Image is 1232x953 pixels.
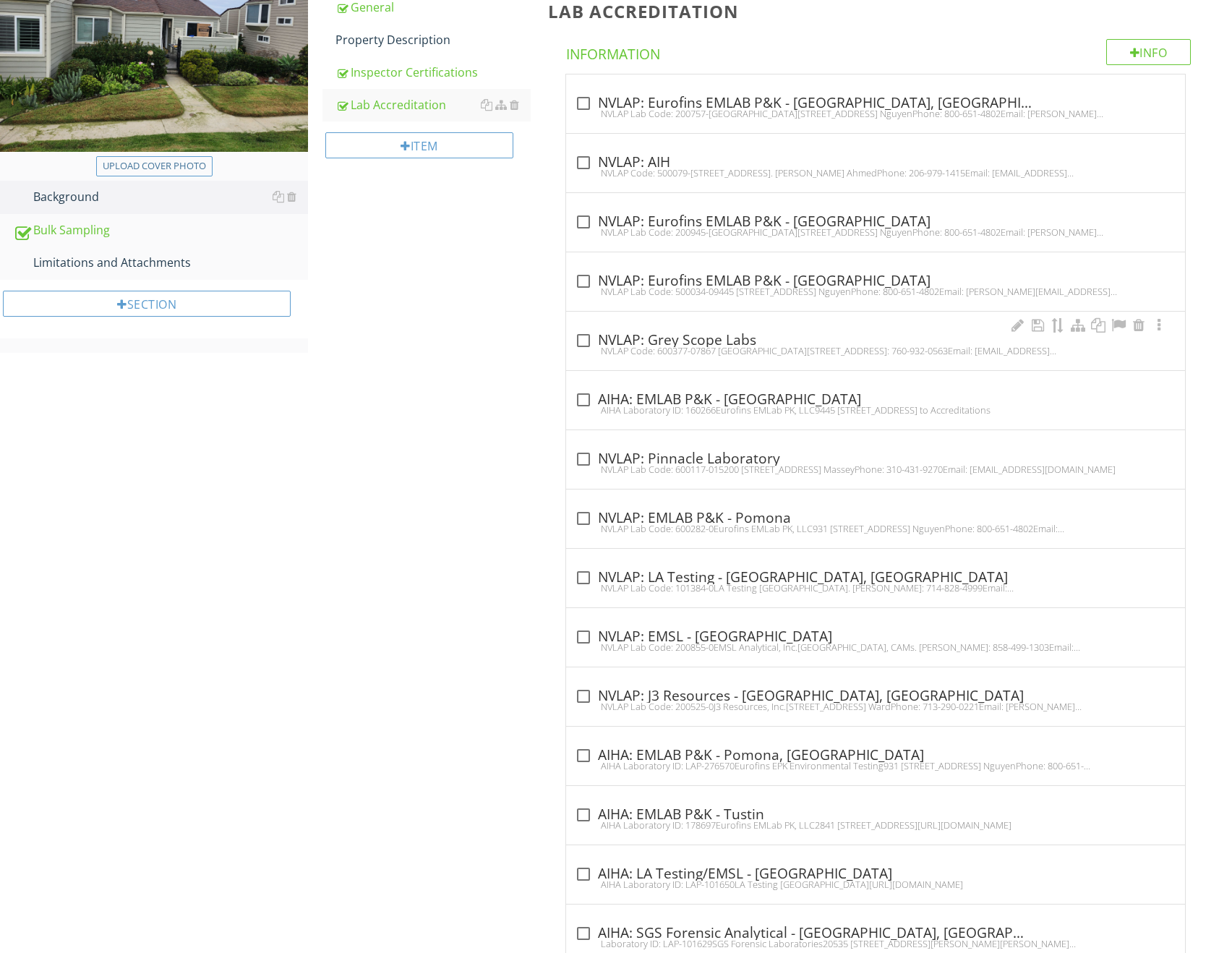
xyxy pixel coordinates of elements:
[575,404,1177,416] div: AIHA Laboratory ID: 160266Eurofins EMLab PK, LLC9445 [STREET_ADDRESS] to Accreditations
[335,31,531,48] div: Property Description
[575,226,1177,238] div: NVLAP Lab Code: 200945-[GEOGRAPHIC_DATA][STREET_ADDRESS] NguyenPhone: 800-651-4802Email: [PERSON_...
[103,159,206,174] div: Upload cover photo
[325,132,513,158] div: Item
[575,108,1177,119] div: NVLAP Lab Code: 200757-[GEOGRAPHIC_DATA][STREET_ADDRESS] NguyenPhone: 800-651-4802Email: [PERSON_...
[13,221,308,240] div: Bulk Sampling
[575,345,1177,356] div: NVLAP Code: 600377-07867 [GEOGRAPHIC_DATA][STREET_ADDRESS]: 760-932-0563Email: [EMAIL_ADDRESS][DO...
[335,96,531,114] div: Lab Accreditation
[13,254,308,273] div: Limitations and Attachments
[575,286,1177,297] div: NVLAP Lab Code: 500034-09445 [STREET_ADDRESS] NguyenPhone: 800-651-4802Email: [PERSON_NAME][EMAIL...
[575,167,1177,179] div: NVLAP Code: 500079-[STREET_ADDRESS]. [PERSON_NAME] AhmedPhone: 206-979-1415Email: [EMAIL_ADDRESS]...
[1106,39,1192,65] div: Info
[575,701,1177,712] div: NVLAP Lab Code: 200525-0J3 Resources, Inc.[STREET_ADDRESS] WardPhone: 713-290-0221Email: [PERSON_...
[575,819,1177,831] div: AIHA Laboratory ID: 178697Eurofins EMLab PK, LLC2841 [STREET_ADDRESS][URL][DOMAIN_NAME]
[335,64,531,81] div: Inspector Certifications
[575,760,1177,772] div: AIHA Laboratory ID: LAP-276570Eurofins EPK Environmental Testing931 [STREET_ADDRESS] NguyenPhone:...
[96,156,213,176] button: Upload cover photo
[13,188,308,207] div: Background
[575,523,1177,534] div: NVLAP Lab Code: 600282-0Eurofins EMLab PK, LLC931 [STREET_ADDRESS] NguyenPhone: 800-651-4802Email...
[575,938,1177,949] div: Laboratory ID: LAP-101629SGS Forensic Laboratories20535 [STREET_ADDRESS][PERSON_NAME][PERSON_NAME...
[575,641,1177,653] div: NVLAP Lab Code: 200855-0EMSL Analytical, Inc.[GEOGRAPHIC_DATA], CAMs. [PERSON_NAME]: 858-499-1303...
[575,879,1177,890] div: AIHA Laboratory ID: LAP-101650LA Testing [GEOGRAPHIC_DATA][URL][DOMAIN_NAME]
[548,1,1210,21] h3: Lab Accreditation
[3,291,291,317] div: Section
[575,582,1177,594] div: NVLAP Lab Code: 101384-0LA Testing [GEOGRAPHIC_DATA]. [PERSON_NAME]: 714-828-4999Email: [EMAIL_AD...
[575,463,1177,475] div: NVLAP Lab Code: 600117-015200 [STREET_ADDRESS] MasseyPhone: 310-431-9270Email: [EMAIL_ADDRESS][DO...
[566,39,1192,64] h4: Information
